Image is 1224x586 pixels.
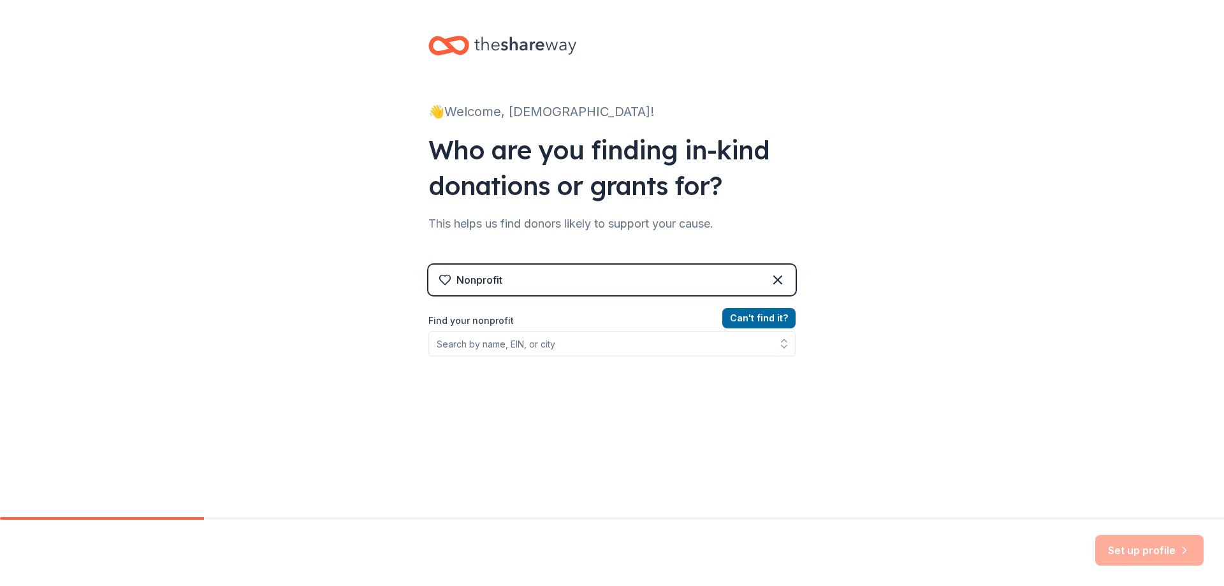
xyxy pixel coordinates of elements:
[722,308,796,328] button: Can't find it?
[428,132,796,203] div: Who are you finding in-kind donations or grants for?
[428,313,796,328] label: Find your nonprofit
[428,101,796,122] div: 👋 Welcome, [DEMOGRAPHIC_DATA]!
[428,214,796,234] div: This helps us find donors likely to support your cause.
[428,331,796,356] input: Search by name, EIN, or city
[456,272,502,288] div: Nonprofit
